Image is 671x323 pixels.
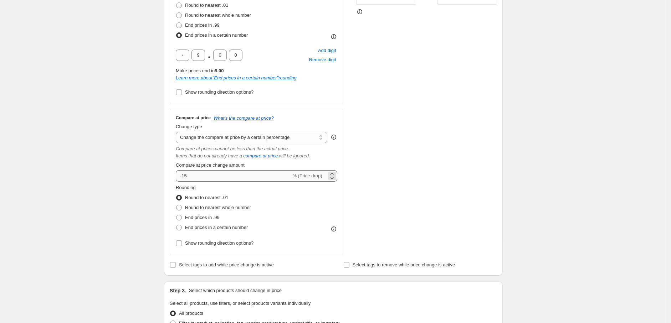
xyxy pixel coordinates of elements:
span: Select tags to add while price change is active [179,262,274,267]
b: 9.00 [215,68,224,73]
button: Remove placeholder [308,55,337,64]
span: Round to nearest whole number [185,205,251,210]
span: End prices in .99 [185,215,220,220]
span: Round to nearest .01 [185,2,228,8]
span: Select all products, use filters, or select products variants individually [170,301,311,306]
span: End prices in a certain number [185,32,248,38]
i: Items that do not already have a [176,153,242,158]
span: Make prices end in [176,68,224,73]
h2: Step 3. [170,287,186,294]
input: ﹡ [213,50,227,61]
span: % (Price drop) [292,173,322,178]
span: Remove digit [309,56,336,63]
div: help [330,134,337,141]
span: Round to nearest whole number [185,12,251,18]
button: compare at price [243,153,278,158]
a: Learn more about"End prices in a certain number"rounding [176,75,297,80]
span: Show rounding direction options? [185,240,253,246]
span: . [207,50,211,61]
span: Show rounding direction options? [185,89,253,95]
i: Learn more about " End prices in a certain number " rounding [176,75,297,80]
input: ﹡ [191,50,205,61]
p: Select which products should change in price [189,287,282,294]
input: -15 [176,170,291,182]
span: All products [179,311,203,316]
button: What's the compare at price? [214,115,274,121]
span: Round to nearest .01 [185,195,228,200]
span: Select tags to remove while price change is active [353,262,455,267]
button: Add placeholder [317,46,337,55]
span: Rounding [176,185,196,190]
input: ﹡ [176,50,189,61]
span: Add digit [318,47,336,54]
span: End prices in a certain number [185,225,248,230]
span: Compare at price change amount [176,162,245,168]
i: will be ignored. [279,153,310,158]
span: Change type [176,124,202,129]
h3: Compare at price [176,115,211,121]
input: ﹡ [229,50,242,61]
span: End prices in .99 [185,22,220,28]
i: Compare at prices cannot be less than the actual price. [176,146,289,151]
